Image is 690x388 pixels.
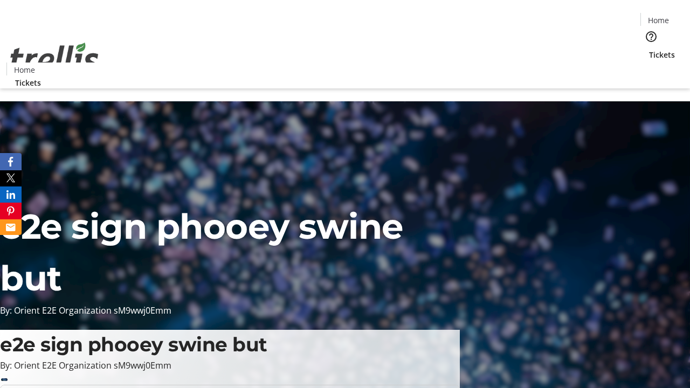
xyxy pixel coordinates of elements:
[640,49,684,60] a: Tickets
[640,60,662,82] button: Cart
[641,15,675,26] a: Home
[649,49,675,60] span: Tickets
[6,31,102,85] img: Orient E2E Organization sM9wwj0Emm's Logo
[14,64,35,75] span: Home
[6,77,50,88] a: Tickets
[15,77,41,88] span: Tickets
[648,15,669,26] span: Home
[640,26,662,47] button: Help
[7,64,42,75] a: Home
